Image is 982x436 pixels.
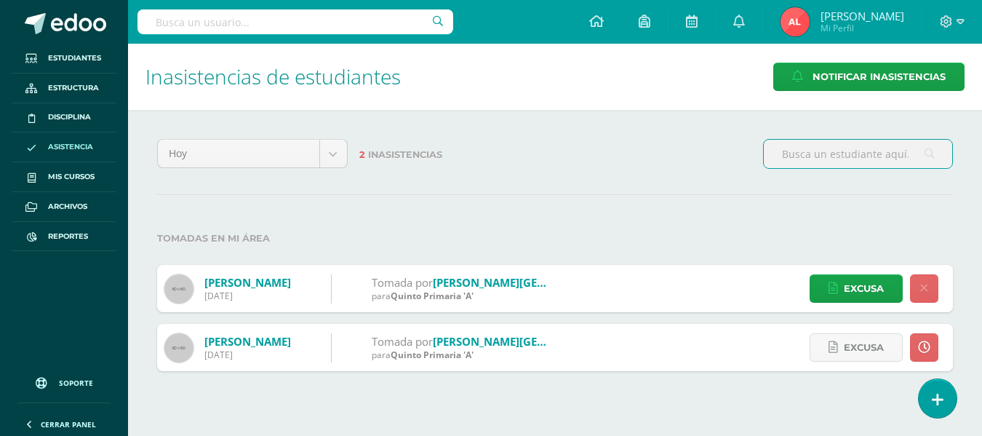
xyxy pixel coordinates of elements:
[810,274,903,303] a: Excusa
[137,9,453,34] input: Busca un usuario...
[12,192,116,222] a: Archivos
[813,63,946,90] span: Notificar Inasistencias
[764,140,953,168] input: Busca un estudiante aquí...
[12,132,116,162] a: Asistencia
[433,334,631,349] a: [PERSON_NAME][GEOGRAPHIC_DATA]
[145,63,401,90] span: Inasistencias de estudiantes
[433,275,631,290] a: [PERSON_NAME][GEOGRAPHIC_DATA]
[12,44,116,74] a: Estudiantes
[391,349,474,361] span: Quinto Primaria 'A'
[773,63,965,91] a: Notificar Inasistencias
[48,201,87,213] span: Archivos
[17,363,111,399] a: Soporte
[391,290,474,302] span: Quinto Primaria 'A'
[810,333,903,362] a: Excusa
[821,22,904,34] span: Mi Perfil
[372,275,433,290] span: Tomada por
[368,149,442,160] span: Inasistencias
[48,171,95,183] span: Mis cursos
[781,7,810,36] img: 3d24bdc41b48af0e57a4778939df8160.png
[12,103,116,133] a: Disciplina
[12,222,116,252] a: Reportes
[164,274,193,304] img: 60x60
[48,82,99,94] span: Estructura
[372,349,546,361] div: para
[48,231,88,242] span: Reportes
[158,140,347,167] a: Hoy
[59,378,93,388] span: Soporte
[12,162,116,192] a: Mis cursos
[821,9,904,23] span: [PERSON_NAME]
[204,349,291,361] div: [DATE]
[164,333,193,362] img: 60x60
[372,334,433,349] span: Tomada por
[844,275,884,302] span: Excusa
[48,141,93,153] span: Asistencia
[48,111,91,123] span: Disciplina
[204,334,291,349] a: [PERSON_NAME]
[372,290,546,302] div: para
[204,275,291,290] a: [PERSON_NAME]
[157,223,953,253] label: Tomadas en mi área
[12,74,116,103] a: Estructura
[844,334,884,361] span: Excusa
[204,290,291,302] div: [DATE]
[359,149,365,160] span: 2
[169,140,308,167] span: Hoy
[41,419,96,429] span: Cerrar panel
[48,52,101,64] span: Estudiantes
